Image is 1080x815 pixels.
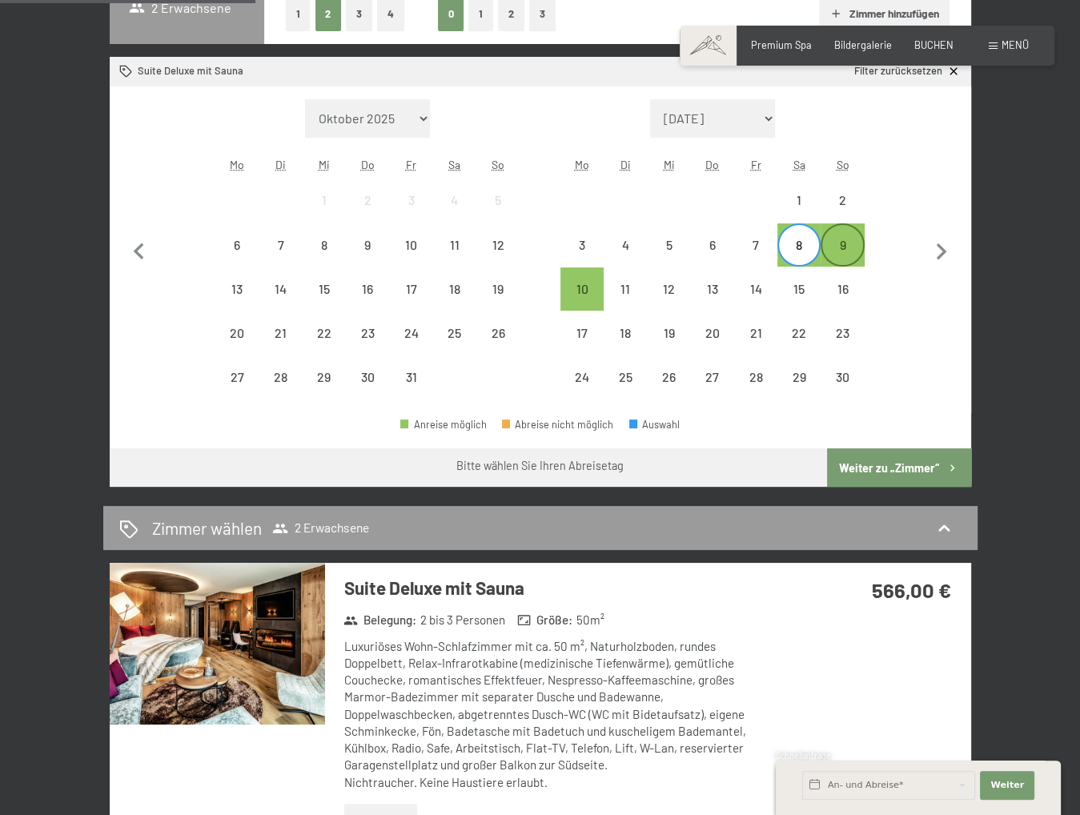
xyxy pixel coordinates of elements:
[259,223,303,267] div: Anreise nicht möglich
[346,223,389,267] div: Thu Oct 09 2025
[456,458,624,474] div: Bitte wählen Sie Ihren Abreisetag
[821,311,864,355] div: Sun Nov 23 2025
[476,223,520,267] div: Sun Oct 12 2025
[647,311,690,355] div: Anreise nicht möglich
[433,311,476,355] div: Sat Oct 25 2025
[648,327,689,367] div: 19
[605,371,645,411] div: 25
[777,355,821,399] div: Sat Nov 29 2025
[821,223,864,267] div: Sun Nov 09 2025
[478,239,518,279] div: 12
[476,179,520,222] div: Sun Oct 05 2025
[821,179,864,222] div: Sun Nov 02 2025
[435,327,475,367] div: 25
[777,311,821,355] div: Sat Nov 22 2025
[604,355,647,399] div: Anreise nicht möglich
[562,239,602,279] div: 3
[779,239,819,279] div: 8
[777,267,821,311] div: Sat Nov 15 2025
[215,267,259,311] div: Anreise nicht möglich
[272,520,369,536] span: 2 Erwachsene
[303,311,346,355] div: Anreise nicht möglich
[821,267,864,311] div: Anreise nicht möglich
[854,64,961,78] a: Filter zurücksetzen
[604,267,647,311] div: Tue Nov 11 2025
[604,223,647,267] div: Tue Nov 04 2025
[693,371,733,411] div: 27
[517,612,573,628] strong: Größe :
[275,158,286,171] abbr: Dienstag
[779,194,819,234] div: 1
[389,267,432,311] div: Anreise nicht möglich
[822,283,862,323] div: 16
[259,355,303,399] div: Tue Oct 28 2025
[734,311,777,355] div: Fri Nov 21 2025
[604,267,647,311] div: Anreise nicht möglich
[693,239,733,279] div: 6
[822,194,862,234] div: 2
[736,239,776,279] div: 7
[476,311,520,355] div: Anreise nicht möglich
[406,158,416,171] abbr: Freitag
[433,267,476,311] div: Anreise nicht möglich
[476,311,520,355] div: Sun Oct 26 2025
[502,420,614,430] div: Abreise nicht möglich
[777,223,821,267] div: Sat Nov 08 2025
[303,223,346,267] div: Wed Oct 08 2025
[303,179,346,222] div: Wed Oct 01 2025
[827,448,970,487] button: Weiter zu „Zimmer“
[604,311,647,355] div: Anreise nicht möglich
[259,355,303,399] div: Anreise nicht möglich
[734,267,777,311] div: Fri Nov 14 2025
[347,283,387,323] div: 16
[734,267,777,311] div: Anreise nicht möglich
[604,223,647,267] div: Anreise nicht möglich
[435,283,475,323] div: 18
[575,158,589,171] abbr: Montag
[604,311,647,355] div: Tue Nov 18 2025
[347,327,387,367] div: 23
[435,239,475,279] div: 11
[647,223,690,267] div: Wed Nov 05 2025
[822,327,862,367] div: 23
[777,267,821,311] div: Anreise nicht möglich
[821,267,864,311] div: Sun Nov 16 2025
[304,283,344,323] div: 15
[389,355,432,399] div: Anreise nicht möglich
[152,516,262,540] h2: Zimmer wählen
[605,283,645,323] div: 11
[346,267,389,311] div: Anreise nicht möglich
[648,283,689,323] div: 12
[215,355,259,399] div: Mon Oct 27 2025
[346,311,389,355] div: Thu Oct 23 2025
[691,355,734,399] div: Thu Nov 27 2025
[914,38,954,51] a: BUCHEN
[303,355,346,399] div: Wed Oct 29 2025
[560,355,604,399] div: Anreise nicht möglich
[629,420,681,430] div: Auswahl
[420,612,504,628] span: 2 bis 3 Personen
[215,223,259,267] div: Anreise nicht möglich
[119,64,243,78] div: Suite Deluxe mit Sauna
[990,779,1024,792] span: Weiter
[734,355,777,399] div: Anreise nicht möglich
[391,371,431,411] div: 31
[751,38,812,51] a: Premium Spa
[821,223,864,267] div: Anreise möglich
[777,179,821,222] div: Anreise nicht möglich
[691,223,734,267] div: Anreise nicht möglich
[389,179,432,222] div: Anreise nicht möglich
[821,311,864,355] div: Anreise nicht möglich
[560,355,604,399] div: Mon Nov 24 2025
[734,311,777,355] div: Anreise nicht möglich
[560,267,604,311] div: Mon Nov 10 2025
[821,179,864,222] div: Anreise nicht möglich
[217,283,257,323] div: 13
[476,267,520,311] div: Anreise nicht möglich
[391,327,431,367] div: 24
[448,158,460,171] abbr: Samstag
[693,327,733,367] div: 20
[647,355,690,399] div: Anreise nicht möglich
[303,179,346,222] div: Anreise nicht möglich
[691,267,734,311] div: Thu Nov 13 2025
